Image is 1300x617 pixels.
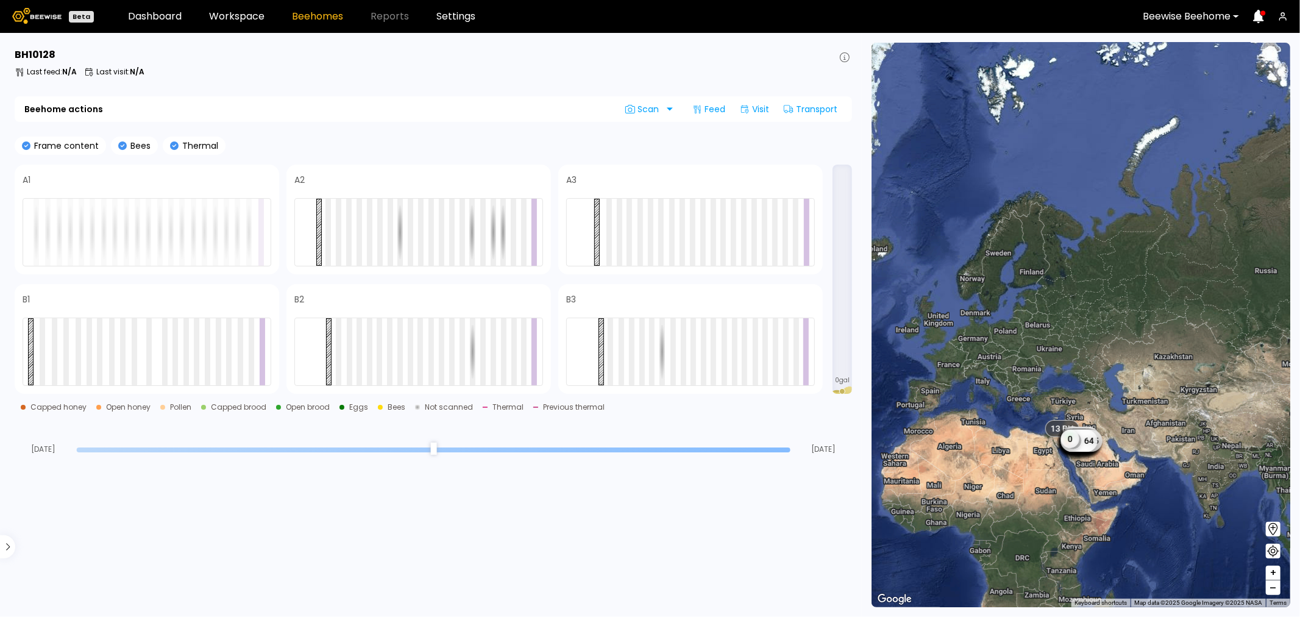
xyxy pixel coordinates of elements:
span: – [1270,580,1277,596]
h4: A1 [23,176,30,184]
b: Beehome actions [24,105,103,113]
div: Transport [779,99,842,119]
a: Settings [436,12,475,21]
p: Frame content [30,141,99,150]
b: N/A [130,66,144,77]
div: Beta [69,11,94,23]
span: Map data ©2025 Google Imagery ©2025 NASA [1134,599,1262,606]
div: Bees [388,404,405,411]
span: Reports [371,12,409,21]
span: 13 BH [1050,423,1073,434]
a: Terms (opens in new tab) [1270,599,1287,606]
a: Dashboard [128,12,182,21]
h4: B1 [23,295,30,304]
p: Last feed : [27,68,77,76]
h4: B2 [294,295,304,304]
div: Previous thermal [543,404,605,411]
p: Thermal [179,141,218,150]
div: Thermal [492,404,524,411]
div: Eggs [349,404,368,411]
h4: A2 [294,176,305,184]
div: Not scanned [425,404,473,411]
div: 64 [1061,430,1098,452]
span: [DATE] [795,446,852,453]
p: Last visit : [96,68,144,76]
div: Open honey [106,404,151,411]
a: Workspace [209,12,265,21]
div: 5 [1062,427,1093,449]
div: 115 [1061,430,1103,452]
div: Visit [735,99,774,119]
div: Capped brood [211,404,266,411]
h3: BH 10128 [15,50,55,60]
b: N/A [62,66,77,77]
span: 0 gal [835,377,850,383]
img: Beewise logo [12,8,62,24]
div: Pollen [170,404,191,411]
p: Bees [127,141,151,150]
a: Beehomes [292,12,343,21]
div: Feed [687,99,730,119]
a: Open this area in Google Maps (opens a new window) [875,591,915,607]
h4: B3 [566,295,576,304]
div: Open brood [286,404,330,411]
span: Scan [625,104,663,114]
button: – [1266,580,1280,595]
span: + [1270,565,1277,580]
button: Keyboard shortcuts [1074,599,1127,607]
img: Google [875,591,915,607]
button: + [1266,566,1280,580]
div: 0 [1061,430,1079,448]
span: [DATE] [15,446,72,453]
div: Capped honey [30,404,87,411]
h4: A3 [566,176,577,184]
